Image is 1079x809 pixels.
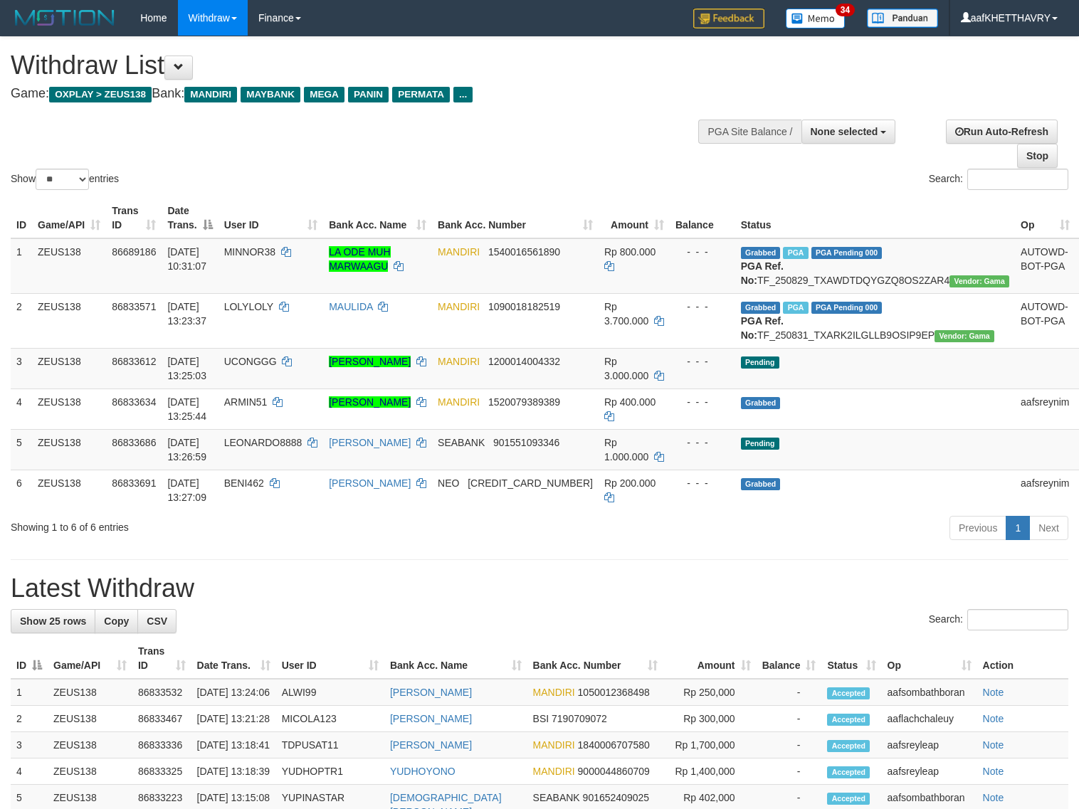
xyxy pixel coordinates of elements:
[882,679,977,706] td: aafsombathboran
[783,247,808,259] span: Marked by aafkaynarin
[1015,238,1075,294] td: AUTOWD-BOT-PGA
[32,238,106,294] td: ZEUS138
[276,758,384,785] td: YUDHOPTR1
[741,260,784,286] b: PGA Ref. No:
[983,792,1004,803] a: Note
[167,356,206,381] span: [DATE] 13:25:03
[698,120,801,144] div: PGA Site Balance /
[390,766,456,777] a: YUDHOYONO
[578,766,650,777] span: Copy 9000044860709 to clipboard
[453,87,473,102] span: ...
[967,169,1068,190] input: Search:
[184,87,237,102] span: MANDIRI
[488,246,560,258] span: Copy 1540016561890 to clipboard
[162,198,218,238] th: Date Trans.: activate to sort column descending
[827,766,870,778] span: Accepted
[533,766,575,777] span: MANDIRI
[741,397,781,409] span: Grabbed
[48,758,132,785] td: ZEUS138
[167,246,206,272] span: [DATE] 10:31:07
[827,793,870,805] span: Accepted
[741,315,784,341] b: PGA Ref. No:
[11,732,48,758] td: 3
[11,7,119,28] img: MOTION_logo.png
[132,638,191,679] th: Trans ID: activate to sort column ascending
[604,301,648,327] span: Rp 3.700.000
[276,638,384,679] th: User ID: activate to sort column ascending
[663,638,756,679] th: Amount: activate to sort column ascending
[329,301,372,312] a: MAULIDA
[929,609,1068,630] label: Search:
[11,388,32,429] td: 4
[735,238,1015,294] td: TF_250829_TXAWDTDQYGZQ8OS2ZAR4
[533,687,575,698] span: MANDIRI
[1015,470,1075,510] td: aafsreynim
[438,246,480,258] span: MANDIRI
[32,388,106,429] td: ZEUS138
[977,638,1068,679] th: Action
[438,396,480,408] span: MANDIRI
[949,516,1006,540] a: Previous
[11,609,95,633] a: Show 25 rows
[48,732,132,758] td: ZEUS138
[11,758,48,785] td: 4
[757,732,822,758] td: -
[32,470,106,510] td: ZEUS138
[112,437,156,448] span: 86833686
[348,87,389,102] span: PANIN
[552,713,607,724] span: Copy 7190709072 to clipboard
[741,478,781,490] span: Grabbed
[811,126,878,137] span: None selected
[191,706,276,732] td: [DATE] 13:21:28
[329,477,411,489] a: [PERSON_NAME]
[11,679,48,706] td: 1
[112,301,156,312] span: 86833571
[983,687,1004,698] a: Note
[48,679,132,706] td: ZEUS138
[224,246,275,258] span: MINNOR38
[1006,516,1030,540] a: 1
[983,713,1004,724] a: Note
[112,356,156,367] span: 86833612
[604,356,648,381] span: Rp 3.000.000
[757,706,822,732] td: -
[783,302,808,314] span: Marked by aafsreyleap
[488,396,560,408] span: Copy 1520079389389 to clipboard
[137,609,177,633] a: CSV
[11,238,32,294] td: 1
[663,732,756,758] td: Rp 1,700,000
[329,246,390,272] a: LA ODE MUH MARWAAGU
[663,706,756,732] td: Rp 300,000
[983,739,1004,751] a: Note
[604,246,656,258] span: Rp 800.000
[882,758,977,785] td: aafsreyleap
[967,609,1068,630] input: Search:
[48,706,132,732] td: ZEUS138
[11,87,705,101] h4: Game: Bank:
[604,396,656,408] span: Rp 400.000
[132,758,191,785] td: 86833325
[11,638,48,679] th: ID: activate to sort column descending
[741,302,781,314] span: Grabbed
[11,169,119,190] label: Show entries
[533,792,580,803] span: SEABANK
[827,714,870,726] span: Accepted
[935,330,994,342] span: Vendor URL: https://trx31.1velocity.biz
[882,732,977,758] td: aafsreyleap
[1015,198,1075,238] th: Op: activate to sort column ascending
[191,732,276,758] td: [DATE] 13:18:41
[224,301,273,312] span: LOLYLOLY
[390,739,472,751] a: [PERSON_NAME]
[11,706,48,732] td: 2
[224,477,264,489] span: BENI462
[827,740,870,752] span: Accepted
[583,792,649,803] span: Copy 901652409025 to clipboard
[304,87,344,102] span: MEGA
[1015,293,1075,348] td: AUTOWD-BOT-PGA
[329,396,411,408] a: [PERSON_NAME]
[11,293,32,348] td: 2
[533,713,549,724] span: BSI
[578,739,650,751] span: Copy 1840006707580 to clipboard
[32,198,106,238] th: Game/API: activate to sort column ascending
[132,679,191,706] td: 86833532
